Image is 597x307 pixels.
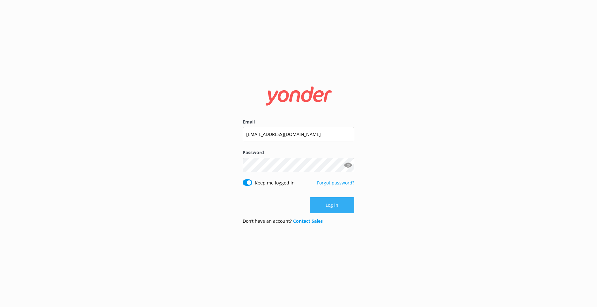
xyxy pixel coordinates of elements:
[342,159,354,171] button: Show password
[243,149,354,156] label: Password
[243,118,354,125] label: Email
[243,127,354,141] input: user@emailaddress.com
[255,179,295,186] label: Keep me logged in
[293,218,323,224] a: Contact Sales
[310,197,354,213] button: Log in
[317,180,354,186] a: Forgot password?
[243,218,323,225] p: Don’t have an account?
